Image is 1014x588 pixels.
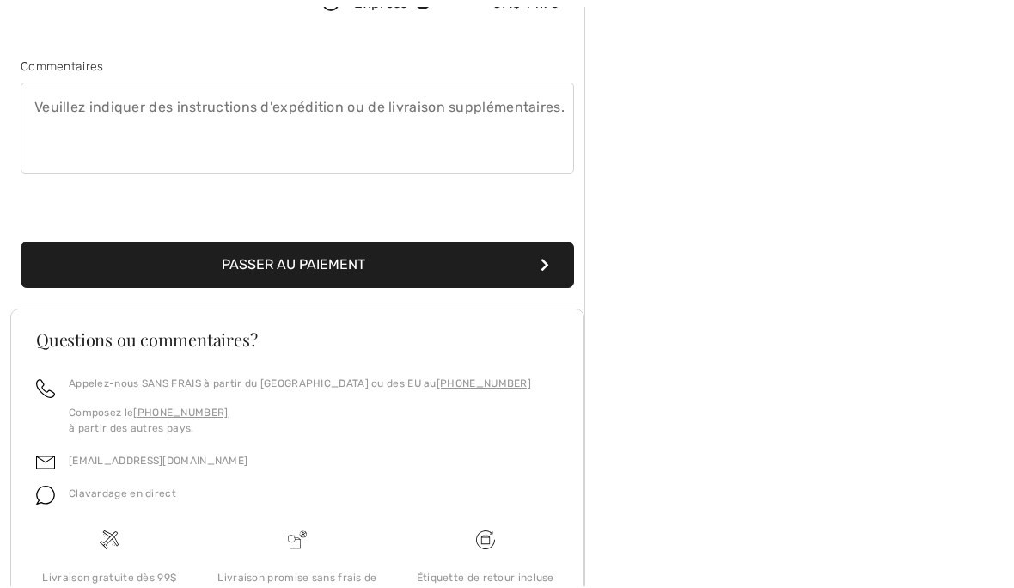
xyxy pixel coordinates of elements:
p: Composez le à partir des autres pays. [69,407,531,438]
h3: Questions ou commentaires? [36,333,559,350]
div: Livraison gratuite dès 99$ [29,572,190,587]
img: email [36,455,55,474]
a: [PHONE_NUMBER] [437,379,531,391]
img: Livraison gratuite dès 99$ [476,532,495,551]
div: Commentaires [21,59,574,77]
a: [EMAIL_ADDRESS][DOMAIN_NAME] [69,456,247,469]
a: [PHONE_NUMBER] [133,408,228,420]
span: Clavardage en direct [69,489,176,501]
button: Passer au paiement [21,243,574,290]
p: Appelez-nous SANS FRAIS à partir du [GEOGRAPHIC_DATA] ou des EU au [69,377,531,393]
img: call [36,381,55,400]
img: Livraison gratuite dès 99$ [100,532,119,551]
img: Livraison promise sans frais de dédouanement surprise&nbsp;! [288,532,307,551]
img: chat [36,487,55,506]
